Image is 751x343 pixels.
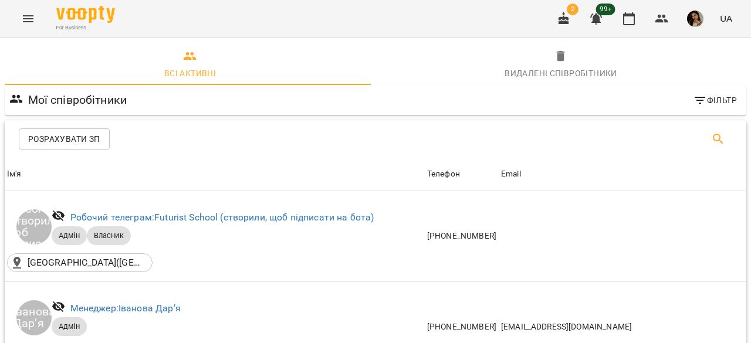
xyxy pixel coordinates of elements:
button: Menu [14,5,42,33]
span: Телефон [427,167,496,181]
div: Всі активні [164,66,216,80]
span: Розрахувати ЗП [28,132,100,146]
a: Робочий телеграм:Futurist School (створили, щоб підписати на бота) [70,212,374,223]
h6: Мої співробітники [28,91,127,109]
button: Пошук [704,125,732,153]
span: Фільтр [693,93,737,107]
span: Власник [87,230,131,241]
div: Іванова Дарʼя [16,300,52,335]
span: 2 [567,4,579,15]
div: Sort [501,167,521,181]
a: Менеджер:Іванова Дарʼя [70,303,181,314]
div: Видалені cпівробітники [505,66,617,80]
div: Sort [7,167,22,181]
div: Sort [427,167,460,181]
span: Email [501,167,744,181]
span: Ім'я [7,167,422,181]
div: Email [501,167,521,181]
span: 99+ [596,4,615,15]
img: Voopty Logo [56,6,115,23]
img: f4b1c49836f18aad7132af634467c68b.jpg [687,11,703,27]
div: Телефон [427,167,460,181]
span: Адмін [52,230,87,241]
button: UA [715,8,737,29]
div: Futurist School(Київ, Україна) [7,253,153,272]
div: Ім'я [7,167,22,181]
span: For Business [56,24,115,32]
div: Futurist School (створили, щоб підписати на бота) [16,209,52,244]
button: Фільтр [688,90,742,111]
span: UA [720,12,732,25]
td: [PHONE_NUMBER] [425,191,499,282]
button: Розрахувати ЗП [19,128,110,150]
div: Table Toolbar [5,120,746,158]
p: [GEOGRAPHIC_DATA]([GEOGRAPHIC_DATA], [GEOGRAPHIC_DATA]) [28,256,145,270]
span: Адмін [52,321,87,332]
